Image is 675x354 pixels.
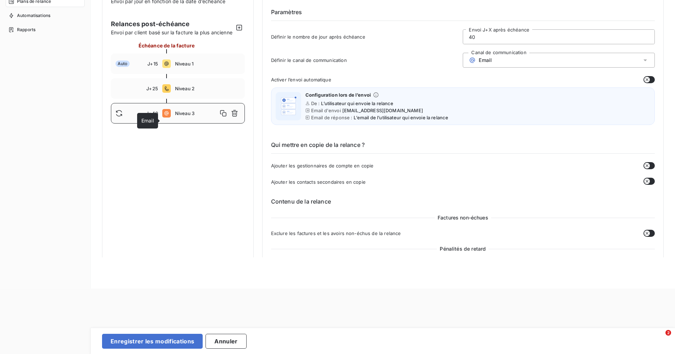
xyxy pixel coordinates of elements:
h6: Paramètres [271,8,655,21]
span: L’utilisateur qui envoie la relance [321,101,393,106]
span: L’email de l’utilisateur qui envoie la relance [354,115,448,120]
span: Niveau 2 [175,86,240,91]
span: Ajouter les contacts secondaires en copie [271,179,366,185]
span: Rapports [17,27,35,33]
span: Email [141,118,154,124]
a: Automatisations [6,10,85,21]
span: J+40 [146,110,158,116]
span: Configuration lors de l’envoi [305,92,371,98]
span: Email [479,57,492,63]
span: De : [311,101,320,106]
span: Pénalités de retard [437,245,489,252]
span: Exclure les factures et les avoirs non-échus de la relance [271,230,401,236]
span: J+25 [146,86,158,91]
iframe: Intercom live chat [651,330,668,347]
span: Auto [116,61,130,67]
span: Niveau 1 [175,61,240,67]
img: illustration helper email [277,95,300,118]
a: Rapports [6,24,85,35]
h6: Qui mettre en copie de la relance ? [271,141,655,154]
span: Définir le nombre de jour après échéance [271,34,463,40]
span: [EMAIL_ADDRESS][DOMAIN_NAME] [342,108,423,113]
span: Email de réponse : [311,115,353,120]
span: Email d'envoi [311,108,341,113]
span: J+15 [147,61,158,67]
span: Échéance de la facture [139,42,195,49]
span: Relances post-échéance [111,19,234,29]
h6: Contenu de la relance [271,197,655,206]
span: Définir le canal de communication [271,57,463,63]
span: Factures non-échues [435,214,491,221]
span: 2 [665,330,671,336]
span: Automatisations [17,12,50,19]
span: Envoi par client basé sur la facture la plus ancienne [111,29,234,36]
span: Activer l’envoi automatique [271,77,331,82]
span: Ajouter les gestionnaires de compte en copie [271,163,374,169]
span: Niveau 3 [175,110,218,116]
